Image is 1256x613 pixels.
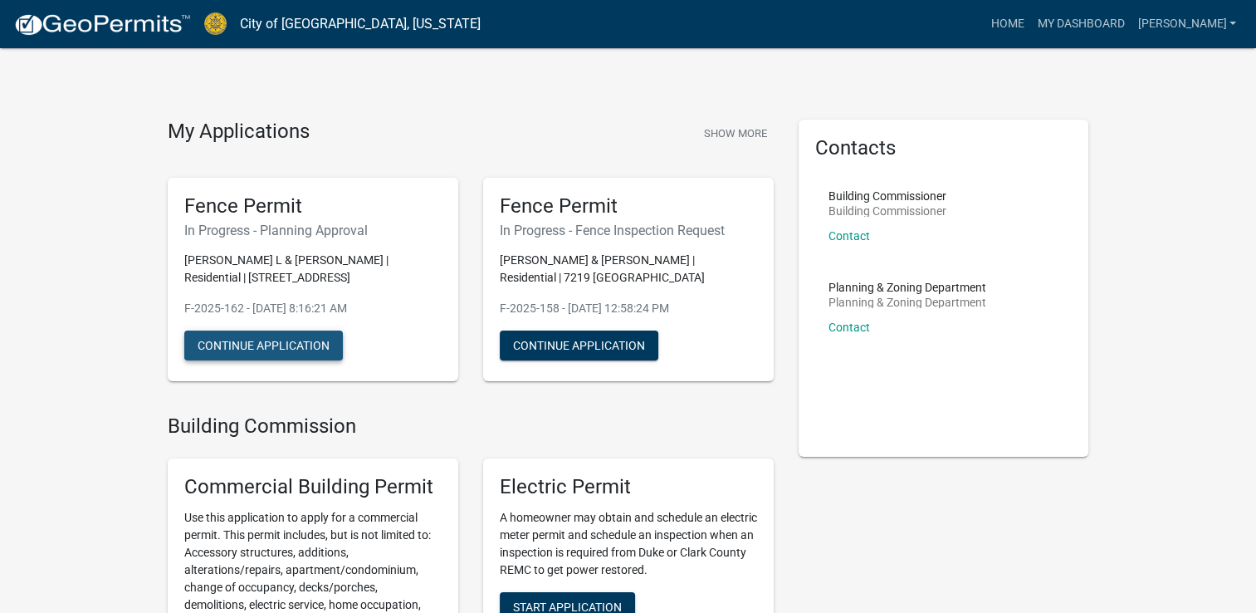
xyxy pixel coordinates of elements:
[184,194,442,218] h5: Fence Permit
[500,300,757,317] p: F-2025-158 - [DATE] 12:58:24 PM
[1030,8,1131,40] a: My Dashboard
[184,475,442,499] h5: Commercial Building Permit
[168,120,310,145] h4: My Applications
[828,190,946,202] p: Building Commissioner
[500,223,757,238] h6: In Progress - Fence Inspection Request
[500,509,757,579] p: A homeowner may obtain and schedule an electric meter permit and schedule an inspection when an i...
[184,223,442,238] h6: In Progress - Planning Approval
[184,252,442,287] p: [PERSON_NAME] L & [PERSON_NAME] | Residential | [STREET_ADDRESS]
[204,12,227,35] img: City of Jeffersonville, Indiana
[1131,8,1243,40] a: [PERSON_NAME]
[184,300,442,317] p: F-2025-162 - [DATE] 8:16:21 AM
[828,205,946,217] p: Building Commissioner
[500,475,757,499] h5: Electric Permit
[500,252,757,287] p: [PERSON_NAME] & [PERSON_NAME] | Residential | 7219 [GEOGRAPHIC_DATA]
[184,331,343,360] button: Continue Application
[828,229,870,243] a: Contact
[828,297,986,308] p: Planning & Zoning Department
[984,8,1030,40] a: Home
[168,414,774,439] h4: Building Commission
[500,331,658,360] button: Continue Application
[697,120,774,147] button: Show More
[240,10,481,38] a: City of [GEOGRAPHIC_DATA], [US_STATE]
[828,321,870,334] a: Contact
[500,194,757,218] h5: Fence Permit
[815,136,1073,160] h5: Contacts
[828,282,986,293] p: Planning & Zoning Department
